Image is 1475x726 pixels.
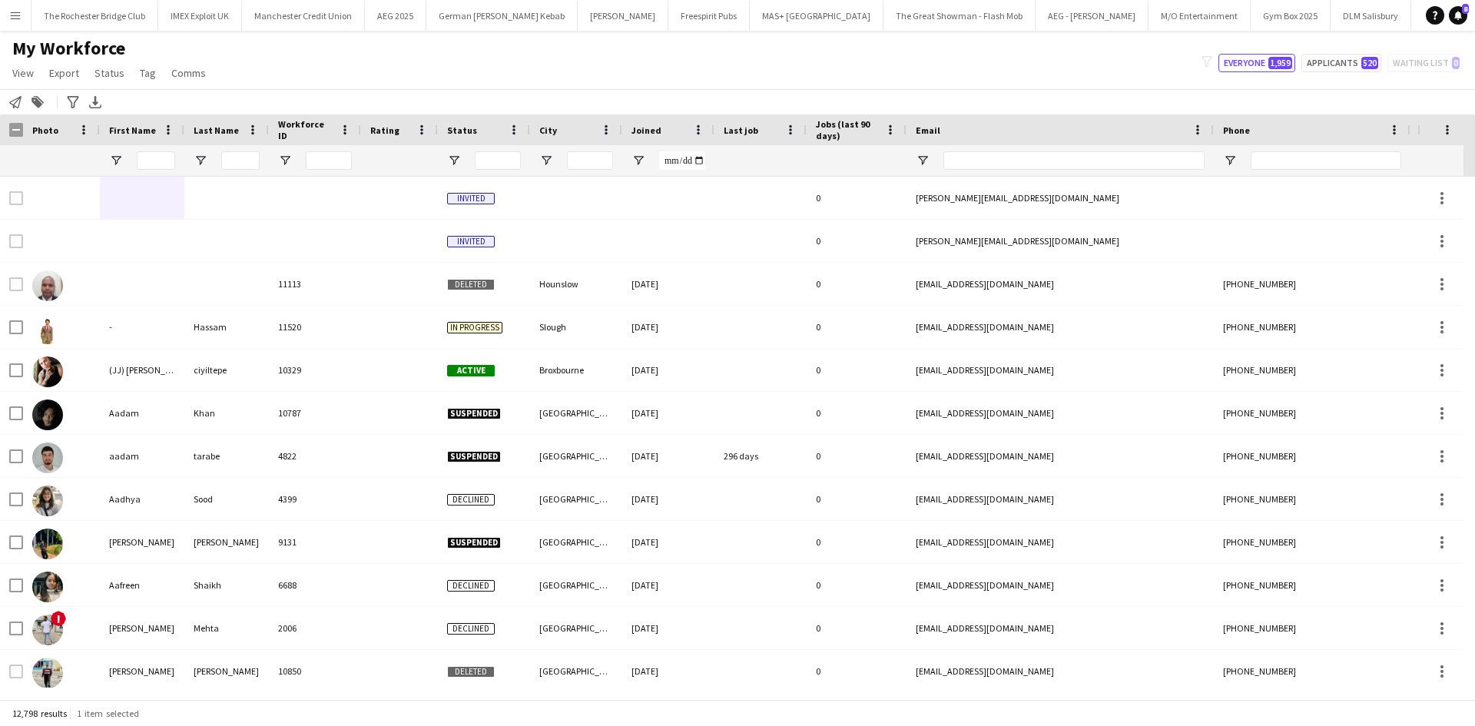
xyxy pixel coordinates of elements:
[184,392,269,434] div: Khan
[184,650,269,692] div: [PERSON_NAME]
[365,1,426,31] button: AEG 2025
[907,306,1214,348] div: [EMAIL_ADDRESS][DOMAIN_NAME]
[907,220,1214,262] div: [PERSON_NAME][EMAIL_ADDRESS][DOMAIN_NAME]
[943,151,1205,170] input: Email Filter Input
[109,124,156,136] span: First Name
[86,93,104,111] app-action-btn: Export XLSX
[1331,1,1411,31] button: DLM Salisbury
[622,521,714,563] div: [DATE]
[539,124,557,136] span: City
[100,478,184,520] div: Aadhya
[447,124,477,136] span: Status
[1149,1,1251,31] button: M/O Entertainment
[447,365,495,376] span: Active
[1268,57,1292,69] span: 1,959
[530,392,622,434] div: [GEOGRAPHIC_DATA]
[475,151,521,170] input: Status Filter Input
[88,63,131,83] a: Status
[32,529,63,559] img: Aadil Vhora
[578,1,668,31] button: [PERSON_NAME]
[530,435,622,477] div: [GEOGRAPHIC_DATA]
[1301,54,1381,72] button: Applicants520
[1251,1,1331,31] button: Gym Box 2025
[1214,521,1410,563] div: [PHONE_NUMBER]
[1251,151,1401,170] input: Phone Filter Input
[1036,1,1149,31] button: AEG - [PERSON_NAME]
[447,279,495,290] span: Deleted
[1361,57,1378,69] span: 520
[622,607,714,649] div: [DATE]
[100,521,184,563] div: [PERSON_NAME]
[9,234,23,248] input: Row Selection is disabled for this row (unchecked)
[269,650,361,692] div: 10850
[12,66,34,80] span: View
[907,392,1214,434] div: [EMAIL_ADDRESS][DOMAIN_NAME]
[32,572,63,602] img: Aafreen Shaikh
[194,124,239,136] span: Last Name
[907,435,1214,477] div: [EMAIL_ADDRESS][DOMAIN_NAME]
[100,349,184,391] div: (JJ) [PERSON_NAME]
[140,66,156,80] span: Tag
[631,154,645,167] button: Open Filter Menu
[622,392,714,434] div: [DATE]
[807,177,907,219] div: 0
[32,399,63,430] img: Aadam Khan
[907,564,1214,606] div: [EMAIL_ADDRESS][DOMAIN_NAME]
[724,124,758,136] span: Last job
[807,607,907,649] div: 0
[100,564,184,606] div: Aafreen
[807,392,907,434] div: 0
[530,607,622,649] div: [GEOGRAPHIC_DATA]
[137,151,175,170] input: First Name Filter Input
[907,650,1214,692] div: [EMAIL_ADDRESS][DOMAIN_NAME]
[807,263,907,305] div: 0
[31,1,158,31] button: The Rochester Bridge Club
[184,306,269,348] div: Hassam
[907,177,1214,219] div: [PERSON_NAME][EMAIL_ADDRESS][DOMAIN_NAME]
[907,521,1214,563] div: [EMAIL_ADDRESS][DOMAIN_NAME]
[1214,263,1410,305] div: [PHONE_NUMBER]
[447,494,495,506] span: Declined
[94,66,124,80] span: Status
[184,349,269,391] div: ciyiltepe
[158,1,242,31] button: IMEX Exploit UK
[184,478,269,520] div: Sood
[9,277,23,291] input: Row Selection is disabled for this row (unchecked)
[916,124,940,136] span: Email
[807,521,907,563] div: 0
[184,607,269,649] div: Mehta
[269,564,361,606] div: 6688
[807,435,907,477] div: 0
[269,435,361,477] div: 4822
[447,623,495,635] span: Declined
[64,93,82,111] app-action-btn: Advanced filters
[1214,607,1410,649] div: [PHONE_NUMBER]
[426,1,578,31] button: German [PERSON_NAME] Kebab
[622,435,714,477] div: [DATE]
[447,537,501,549] span: Suspended
[100,650,184,692] div: [PERSON_NAME]
[807,220,907,262] div: 0
[184,521,269,563] div: [PERSON_NAME]
[184,435,269,477] div: tarabe
[447,451,501,462] span: Suspended
[1214,435,1410,477] div: [PHONE_NUMBER]
[1218,54,1295,72] button: Everyone1,959
[306,151,352,170] input: Workforce ID Filter Input
[100,607,184,649] div: [PERSON_NAME]
[12,37,125,60] span: My Workforce
[9,191,23,205] input: Row Selection is disabled for this row (unchecked)
[668,1,750,31] button: Freespirit Pubs
[447,322,502,333] span: In progress
[659,151,705,170] input: Joined Filter Input
[807,349,907,391] div: 0
[269,607,361,649] div: 2006
[883,1,1036,31] button: The Great Showman - Flash Mob
[269,478,361,520] div: 4399
[807,478,907,520] div: 0
[750,1,883,31] button: MAS+ [GEOGRAPHIC_DATA]
[1214,564,1410,606] div: [PHONE_NUMBER]
[165,63,212,83] a: Comms
[567,151,613,170] input: City Filter Input
[530,521,622,563] div: [GEOGRAPHIC_DATA]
